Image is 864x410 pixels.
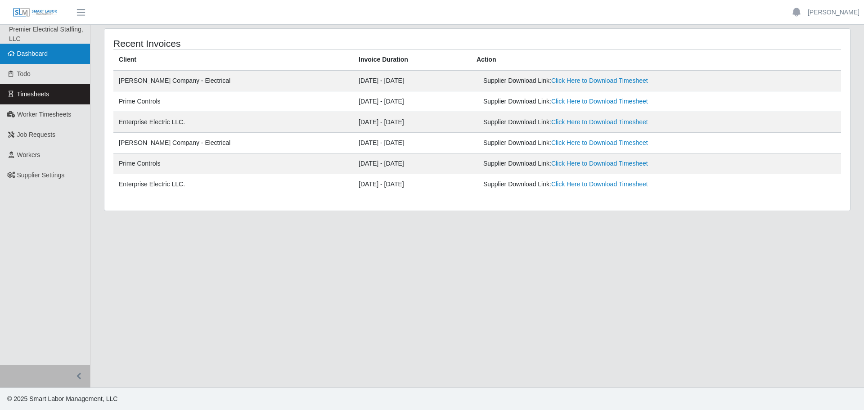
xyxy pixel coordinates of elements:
td: [PERSON_NAME] Company - Electrical [113,133,353,153]
td: Prime Controls [113,91,353,112]
div: Supplier Download Link: [483,117,709,127]
a: [PERSON_NAME] [808,8,859,17]
div: Supplier Download Link: [483,180,709,189]
h4: Recent Invoices [113,38,409,49]
span: Dashboard [17,50,48,57]
div: Supplier Download Link: [483,138,709,148]
td: [DATE] - [DATE] [353,112,471,133]
td: Prime Controls [113,153,353,174]
a: Click Here to Download Timesheet [551,118,648,126]
th: Client [113,50,353,71]
span: Supplier Settings [17,171,65,179]
td: Enterprise Electric LLC. [113,174,353,195]
span: Timesheets [17,90,49,98]
div: Supplier Download Link: [483,159,709,168]
a: Click Here to Download Timesheet [551,180,648,188]
th: Invoice Duration [353,50,471,71]
a: Click Here to Download Timesheet [551,98,648,105]
td: Enterprise Electric LLC. [113,112,353,133]
div: Supplier Download Link: [483,76,709,86]
span: Worker Timesheets [17,111,71,118]
a: Click Here to Download Timesheet [551,160,648,167]
td: [DATE] - [DATE] [353,133,471,153]
span: Job Requests [17,131,56,138]
span: Workers [17,151,40,158]
span: Todo [17,70,31,77]
td: [DATE] - [DATE] [353,174,471,195]
a: Click Here to Download Timesheet [551,77,648,84]
td: [DATE] - [DATE] [353,91,471,112]
th: Action [471,50,841,71]
td: [DATE] - [DATE] [353,153,471,174]
div: Supplier Download Link: [483,97,709,106]
span: Premier Electrical Staffing, LLC [9,26,83,42]
td: [DATE] - [DATE] [353,70,471,91]
td: [PERSON_NAME] Company - Electrical [113,70,353,91]
span: © 2025 Smart Labor Management, LLC [7,395,117,402]
img: SLM Logo [13,8,58,18]
a: Click Here to Download Timesheet [551,139,648,146]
